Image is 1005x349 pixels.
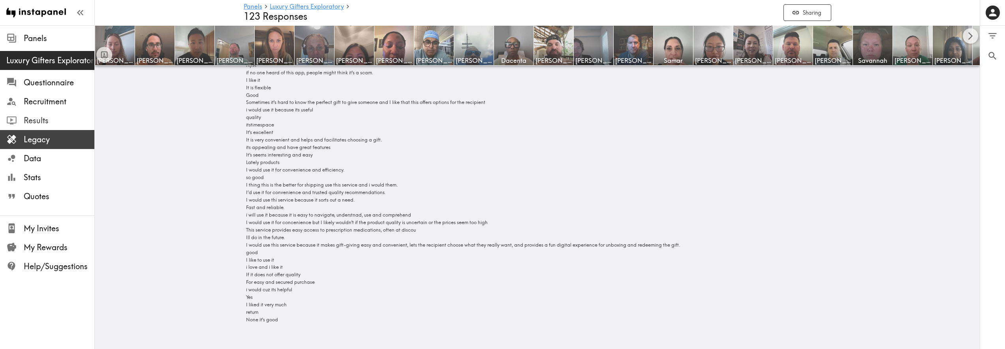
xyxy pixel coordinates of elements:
[95,25,135,66] a: [PERSON_NAME]
[270,3,344,11] a: Luxury Gifters Exploratory
[215,25,255,66] a: [PERSON_NAME]
[96,47,112,62] button: Toggle between responses and questions
[296,56,332,65] span: [PERSON_NAME]
[24,172,94,183] span: Stats
[775,56,811,65] span: [PERSON_NAME]
[496,56,532,65] span: Dacenta
[783,4,831,21] button: Sharing
[244,3,262,11] a: Panels
[24,223,94,234] span: My Invites
[244,294,253,301] span: Yes
[24,261,94,272] span: Help/Suggestions
[244,151,313,159] span: It’s seems interesting and easy
[334,25,374,66] a: [PERSON_NAME]
[244,99,485,106] span: Sometimes it's hard to know the perfect gift to give someone and I like that this offers options ...
[987,30,998,41] span: Filter Responses
[374,25,414,66] a: [PERSON_NAME]
[695,56,731,65] span: [PERSON_NAME]
[244,121,274,129] span: itstimespace
[244,136,382,144] span: It is very convenient and helps and facilitates choosing a gift.
[980,46,1005,66] button: Search
[733,25,773,66] a: [PERSON_NAME]
[244,159,280,166] span: Lately products
[376,56,412,65] span: [PERSON_NAME]
[295,25,334,66] a: [PERSON_NAME]
[574,25,614,66] a: [PERSON_NAME]
[414,25,454,66] a: [PERSON_NAME]
[454,25,494,66] a: [PERSON_NAME]
[894,56,931,65] span: [PERSON_NAME]
[655,56,691,65] span: Samar
[813,25,853,66] a: [PERSON_NAME]
[933,25,973,66] a: [PERSON_NAME]
[24,115,94,126] span: Results
[855,56,891,65] span: Savannah
[177,56,213,65] span: [PERSON_NAME]
[416,56,452,65] span: [PERSON_NAME]
[244,129,273,136] span: It's excellent
[244,166,344,174] span: I would use it for convenience and efficiency.
[244,204,284,211] span: Fast and reliable.
[614,25,654,66] a: [PERSON_NAME]
[244,249,258,257] span: good
[244,279,315,286] span: For easy and secured purchase
[244,226,416,234] span: This service provides easy access to prescription medications, often at discou
[244,77,260,84] span: I like it
[135,25,175,66] a: [PERSON_NAME]
[693,25,733,66] a: [PERSON_NAME]
[24,191,94,202] span: Quotes
[575,56,612,65] span: [PERSON_NAME]
[456,56,492,65] span: [PERSON_NAME]
[735,56,771,65] span: [PERSON_NAME]
[244,264,283,271] span: i love and i like it
[24,77,94,88] span: Questionnaire
[853,25,893,66] a: Savannah
[980,26,1005,46] button: Filter Responses
[615,56,652,65] span: [PERSON_NAME]
[534,25,574,66] a: [PERSON_NAME]
[535,56,572,65] span: [PERSON_NAME]
[244,69,373,77] span: if no one heard of this app, people might think it's a scam.
[244,241,680,249] span: I would use this service because it makes gift-giving easy and convenient, lets the recipient cho...
[815,56,851,65] span: [PERSON_NAME]
[244,211,411,219] span: i will use it because it is easy to navigate, understnad, use and comprehend
[175,25,215,66] a: [PERSON_NAME]
[24,134,94,145] span: Legacy
[256,56,293,65] span: [PERSON_NAME]
[24,33,94,44] span: Panels
[216,56,253,65] span: [PERSON_NAME]
[963,28,978,44] button: Scroll right
[244,309,259,316] span: return
[244,84,271,92] span: It is flexible
[654,25,693,66] a: Samar
[893,25,933,66] a: [PERSON_NAME]
[244,271,301,279] span: If it does not offer quality
[24,153,94,164] span: Data
[24,242,94,253] span: My Rewards
[244,286,292,294] span: i would cuz its helpful
[244,189,385,196] span: I’d use it for convenience and trusted quality recommendations.
[934,56,971,65] span: [PERSON_NAME]
[244,257,274,264] span: I like to use it
[244,196,355,204] span: I would use thi service because it sorts out a need.
[244,181,398,189] span: I thing this is the better for shipping use this service and i would them.
[244,114,261,121] span: quality
[24,96,94,107] span: Recruitment
[137,56,173,65] span: [PERSON_NAME]
[987,51,998,61] span: Search
[97,56,133,65] span: [PERSON_NAME]
[494,25,534,66] a: Dacenta
[773,25,813,66] a: [PERSON_NAME]
[244,316,278,324] span: None it's good
[244,11,307,22] span: 123 Responses
[244,234,285,241] span: Ill do in the future.
[244,92,259,99] span: Good
[244,219,488,226] span: I would use it for concenience but I likely wouldn't if the product quality is uncertain or the p...
[255,25,295,66] a: [PERSON_NAME]
[244,144,331,151] span: its appealing and have great features
[244,301,287,309] span: I liked it very much
[6,55,94,66] span: Luxury Gifters Exploratory
[336,56,372,65] span: [PERSON_NAME]
[244,174,264,181] span: so good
